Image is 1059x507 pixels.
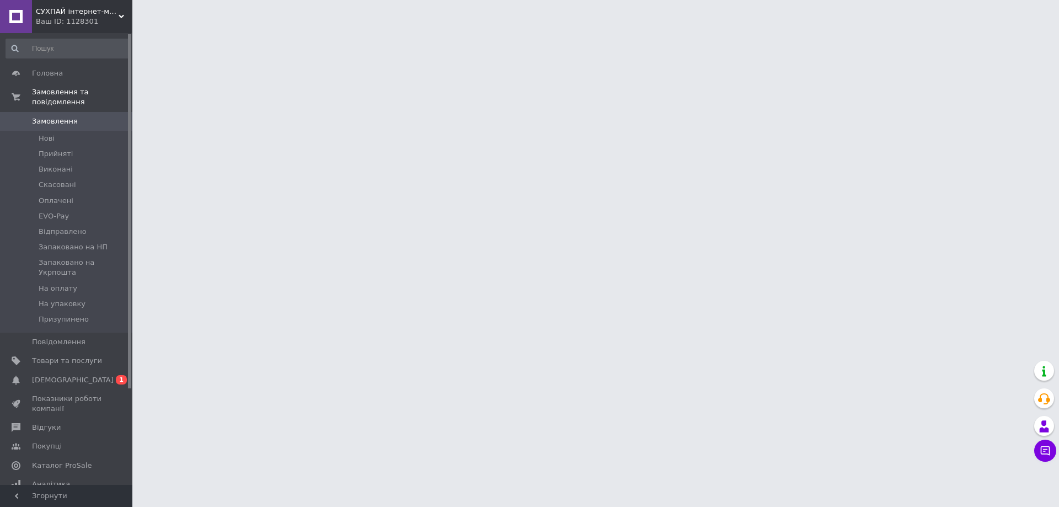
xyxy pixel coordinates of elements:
span: Призупинено [39,314,89,324]
span: 1 [116,375,127,385]
span: Прийняті [39,149,73,159]
span: Покупці [32,441,62,451]
span: На упаковку [39,299,85,309]
span: Товари та послуги [32,356,102,366]
span: Замовлення та повідомлення [32,87,132,107]
span: Оплачені [39,196,73,206]
button: Чат з покупцем [1034,440,1056,462]
span: На оплату [39,284,77,293]
span: Аналітика [32,479,70,489]
span: Запаковано на Укрпошта [39,258,129,277]
span: Виконані [39,164,73,174]
span: Відгуки [32,423,61,433]
span: Запаковано на НП [39,242,108,252]
span: Нові [39,134,55,143]
div: Ваш ID: 1128301 [36,17,132,26]
span: Головна [32,68,63,78]
span: Каталог ProSale [32,461,92,471]
span: СУХПАЙ інтернет-магазин [36,7,119,17]
span: Показники роботи компанії [32,394,102,414]
span: Скасовані [39,180,76,190]
span: Замовлення [32,116,78,126]
span: Відправлено [39,227,87,237]
span: EVO-Pay [39,211,69,221]
span: Повідомлення [32,337,85,347]
input: Пошук [6,39,130,58]
span: [DEMOGRAPHIC_DATA] [32,375,114,385]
